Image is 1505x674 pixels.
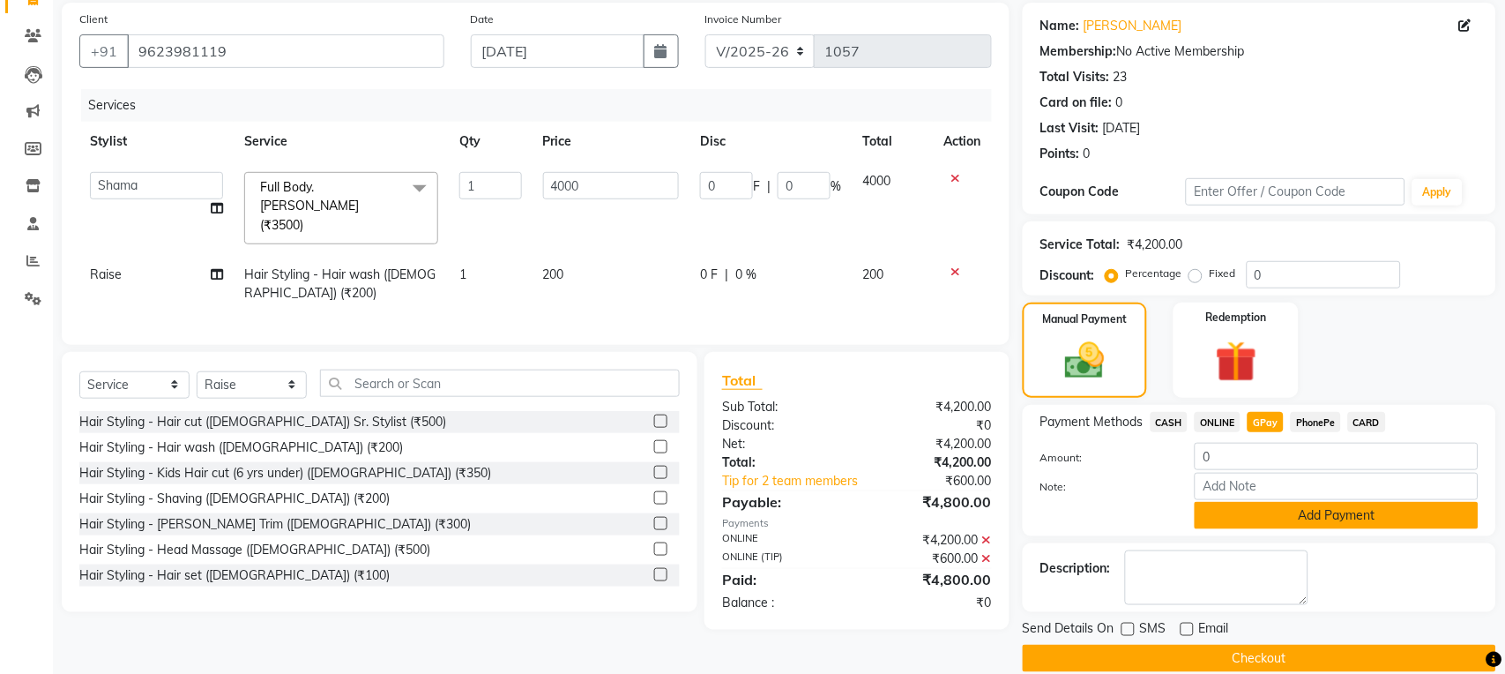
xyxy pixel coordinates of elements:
img: _cash.svg [1053,338,1117,384]
span: Email [1199,619,1229,641]
div: Total: [709,453,857,472]
div: Name: [1040,17,1080,35]
label: Fixed [1210,266,1236,281]
span: Send Details On [1023,619,1114,641]
div: Hair Styling - Hair cut ([DEMOGRAPHIC_DATA]) Sr. Stylist (₹500) [79,413,446,431]
div: Last Visit: [1040,119,1099,138]
div: Discount: [709,416,857,435]
span: | [767,177,771,196]
div: ₹4,200.00 [857,453,1005,472]
th: Disc [689,122,852,161]
button: Apply [1412,179,1463,206]
div: Payments [722,516,991,531]
div: ₹4,200.00 [857,531,1005,550]
label: Manual Payment [1043,311,1128,327]
div: Balance : [709,594,857,612]
span: CARD [1348,412,1386,432]
label: Percentage [1126,266,1182,281]
th: Action [934,122,992,161]
span: ONLINE [1195,412,1241,432]
button: +91 [79,34,129,68]
button: Add Payment [1195,502,1479,529]
span: SMS [1140,619,1166,641]
div: Discount: [1040,266,1095,285]
div: Coupon Code [1040,183,1187,201]
span: GPay [1248,412,1284,432]
div: Hair Styling - Kids Hair cut (6 yrs under) ([DEMOGRAPHIC_DATA]) (₹350) [79,464,491,483]
div: ONLINE [709,531,857,550]
input: Amount [1195,443,1479,470]
label: Invoice Number [705,11,782,27]
a: x [303,217,311,233]
div: Hair Styling - [PERSON_NAME] Trim ([DEMOGRAPHIC_DATA]) (₹300) [79,515,471,534]
div: ₹0 [857,416,1005,435]
input: Add Note [1195,473,1479,500]
a: [PERSON_NAME] [1084,17,1182,35]
th: Price [533,122,690,161]
span: Total [722,371,763,390]
div: 23 [1114,68,1128,86]
div: 0 [1116,94,1123,112]
div: ₹4,200.00 [857,435,1005,453]
a: Tip for 2 team members [709,472,882,491]
th: Stylist [79,122,234,161]
div: ₹4,200.00 [857,398,1005,416]
div: ONLINE (TIP) [709,550,857,568]
div: Hair Styling - Hair wash ([DEMOGRAPHIC_DATA]) (₹200) [79,438,403,457]
span: CASH [1151,412,1188,432]
div: Hair Styling - Shaving ([DEMOGRAPHIC_DATA]) (₹200) [79,490,390,508]
span: F [753,177,760,196]
input: Enter Offer / Coupon Code [1186,178,1405,206]
input: Search or Scan [320,370,680,397]
div: Services [81,89,1005,122]
span: 4000 [862,173,890,189]
div: ₹0 [857,594,1005,612]
span: Full Body.[PERSON_NAME] (₹3500) [260,179,359,233]
div: Hair Styling - Head Massage ([DEMOGRAPHIC_DATA]) (₹500) [79,541,430,559]
span: 200 [543,266,564,282]
img: _gift.svg [1203,336,1270,387]
div: ₹4,200.00 [1128,236,1183,254]
div: ₹600.00 [857,550,1005,568]
span: 200 [862,266,883,282]
span: 0 F [700,266,718,284]
div: No Active Membership [1040,42,1479,61]
button: Checkout [1023,645,1496,672]
div: Paid: [709,569,857,590]
span: 1 [459,266,466,282]
div: Net: [709,435,857,453]
span: Payment Methods [1040,413,1144,431]
div: ₹4,800.00 [857,569,1005,590]
div: ₹4,800.00 [857,491,1005,513]
div: Sub Total: [709,398,857,416]
th: Service [234,122,449,161]
label: Client [79,11,108,27]
label: Note: [1027,479,1182,495]
div: 0 [1084,145,1091,163]
label: Date [471,11,495,27]
div: Card on file: [1040,94,1113,112]
input: Search by Name/Mobile/Email/Code [127,34,444,68]
div: [DATE] [1103,119,1141,138]
div: ₹600.00 [882,472,1005,491]
span: | [725,266,728,284]
label: Amount: [1027,450,1182,466]
th: Total [852,122,933,161]
div: Total Visits: [1040,68,1110,86]
label: Redemption [1206,310,1267,326]
div: Description: [1040,559,1111,578]
span: 0 % [735,266,756,284]
span: % [831,177,841,196]
span: PhonePe [1291,412,1341,432]
div: Payable: [709,491,857,513]
div: Points: [1040,145,1080,163]
span: Hair Styling - Hair wash ([DEMOGRAPHIC_DATA]) (₹200) [244,266,436,301]
th: Qty [449,122,532,161]
div: Hair Styling - Hair set ([DEMOGRAPHIC_DATA]) (₹100) [79,566,390,585]
div: Service Total: [1040,236,1121,254]
div: Membership: [1040,42,1117,61]
span: Raise [90,266,122,282]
